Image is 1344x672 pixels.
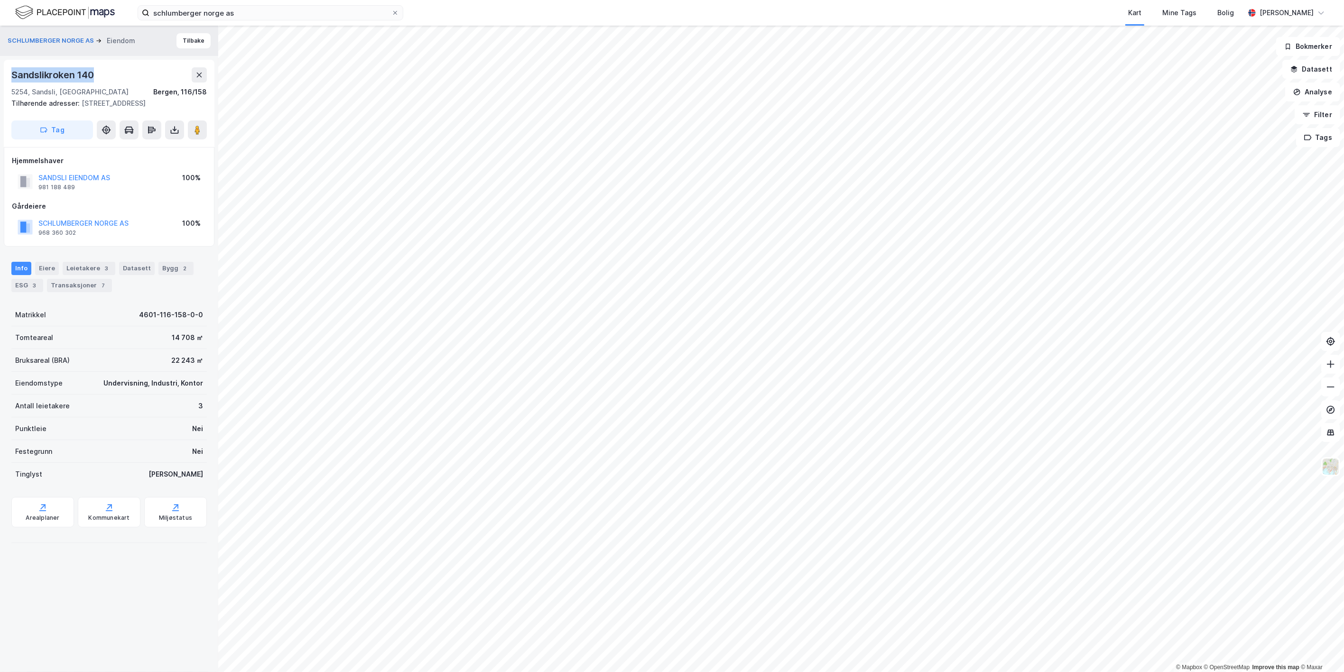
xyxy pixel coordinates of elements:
[1260,7,1314,18] div: [PERSON_NAME]
[15,423,46,434] div: Punktleie
[30,281,39,290] div: 3
[15,400,70,412] div: Antall leietakere
[159,514,192,522] div: Miljøstatus
[158,262,194,275] div: Bygg
[198,400,203,412] div: 3
[15,332,53,343] div: Tomteareal
[1252,664,1299,671] a: Improve this map
[148,469,203,480] div: [PERSON_NAME]
[1295,105,1340,124] button: Filter
[1128,7,1141,18] div: Kart
[35,262,59,275] div: Eiere
[119,262,155,275] div: Datasett
[102,264,111,273] div: 3
[149,6,391,20] input: Søk på adresse, matrikkel, gårdeiere, leietakere eller personer
[11,120,93,139] button: Tag
[38,184,75,191] div: 981 188 489
[1297,626,1344,672] iframe: Chat Widget
[11,98,199,109] div: [STREET_ADDRESS]
[15,377,63,389] div: Eiendomstype
[171,355,203,366] div: 22 243 ㎡
[11,67,96,83] div: Sandslikroken 140
[15,469,42,480] div: Tinglyst
[88,514,130,522] div: Kommunekart
[182,218,201,229] div: 100%
[11,86,129,98] div: 5254, Sandsli, [GEOGRAPHIC_DATA]
[12,155,206,166] div: Hjemmelshaver
[176,33,211,48] button: Tilbake
[103,377,203,389] div: Undervisning, Industri, Kontor
[192,423,203,434] div: Nei
[1276,37,1340,56] button: Bokmerker
[47,279,112,292] div: Transaksjoner
[11,279,43,292] div: ESG
[153,86,207,98] div: Bergen, 116/158
[139,309,203,321] div: 4601-116-158-0-0
[1217,7,1234,18] div: Bolig
[1176,664,1202,671] a: Mapbox
[99,281,108,290] div: 7
[180,264,190,273] div: 2
[107,35,135,46] div: Eiendom
[15,4,115,21] img: logo.f888ab2527a4732fd821a326f86c7f29.svg
[11,262,31,275] div: Info
[1282,60,1340,79] button: Datasett
[63,262,115,275] div: Leietakere
[1162,7,1196,18] div: Mine Tags
[192,446,203,457] div: Nei
[38,229,76,237] div: 968 360 302
[15,309,46,321] div: Matrikkel
[12,201,206,212] div: Gårdeiere
[1204,664,1250,671] a: OpenStreetMap
[8,36,96,46] button: SCHLUMBERGER NORGE AS
[11,99,82,107] span: Tilhørende adresser:
[172,332,203,343] div: 14 708 ㎡
[1285,83,1340,101] button: Analyse
[1322,458,1340,476] img: Z
[15,355,70,366] div: Bruksareal (BRA)
[26,514,59,522] div: Arealplaner
[1296,128,1340,147] button: Tags
[182,172,201,184] div: 100%
[15,446,52,457] div: Festegrunn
